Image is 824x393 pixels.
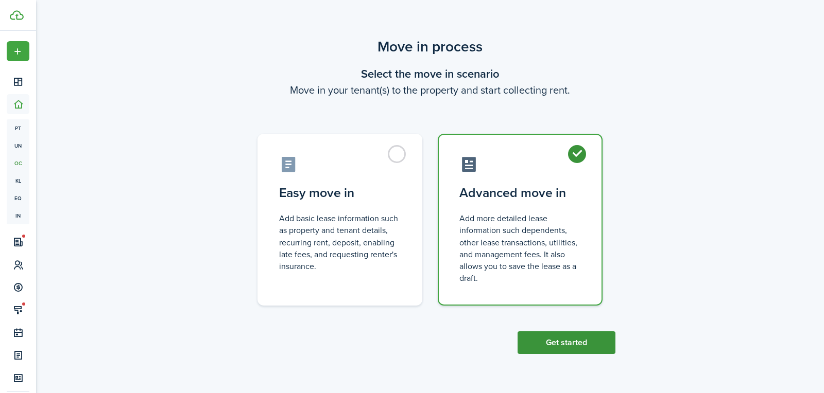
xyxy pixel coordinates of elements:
[518,331,615,354] button: Get started
[7,137,29,154] a: un
[459,184,581,202] control-radio-card-title: Advanced move in
[279,184,401,202] control-radio-card-title: Easy move in
[7,207,29,224] a: in
[10,10,24,20] img: TenantCloud
[279,212,401,272] control-radio-card-description: Add basic lease information such as property and tenant details, recurring rent, deposit, enablin...
[7,189,29,207] a: eq
[7,41,29,61] button: Open menu
[7,172,29,189] a: kl
[7,154,29,172] a: oc
[245,65,615,82] wizard-step-header-title: Select the move in scenario
[245,36,615,58] scenario-title: Move in process
[7,119,29,137] a: pt
[459,212,581,284] control-radio-card-description: Add more detailed lease information such dependents, other lease transactions, utilities, and man...
[245,82,615,98] wizard-step-header-description: Move in your tenant(s) to the property and start collecting rent.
